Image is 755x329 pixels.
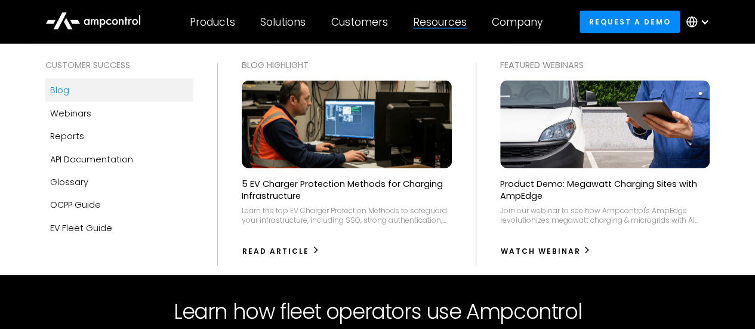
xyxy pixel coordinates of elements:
[492,16,543,29] div: Company
[242,178,451,202] p: 5 EV Charger Protection Methods for Charging Infrastructure
[500,242,591,261] a: watch webinar
[580,11,680,33] a: Request a demo
[50,198,101,211] div: OCPP Guide
[242,246,309,257] div: Read Article
[242,242,320,261] a: Read Article
[45,171,193,193] a: Glossary
[45,59,193,72] div: Customer success
[45,193,193,216] a: OCPP Guide
[190,16,235,29] div: Products
[50,153,133,166] div: API Documentation
[45,217,193,239] a: EV Fleet Guide
[50,84,69,97] div: Blog
[331,16,388,29] div: Customers
[413,16,467,29] div: Resources
[50,107,91,120] div: Webinars
[45,102,193,125] a: Webinars
[50,222,112,235] div: EV Fleet Guide
[260,16,306,29] div: Solutions
[501,246,581,257] div: watch webinar
[45,148,193,171] a: API Documentation
[242,206,451,225] div: Learn the top EV Charger Protection Methods to safeguard your infrastructure, including SSO, stro...
[242,59,451,72] div: Blog Highlight
[45,125,193,147] a: Reports
[45,79,193,102] a: Blog
[174,299,581,324] h2: Learn how fleet operators use Ampcontrol
[50,176,88,189] div: Glossary
[500,59,710,72] div: Featured webinars
[50,130,84,143] div: Reports
[500,206,710,225] div: Join our webinar to see how Ampcontrol's AmpEdge revolutionizes megawatt charging & microgrids wi...
[500,178,710,202] p: Product Demo: Megawatt Charging Sites with AmpEdge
